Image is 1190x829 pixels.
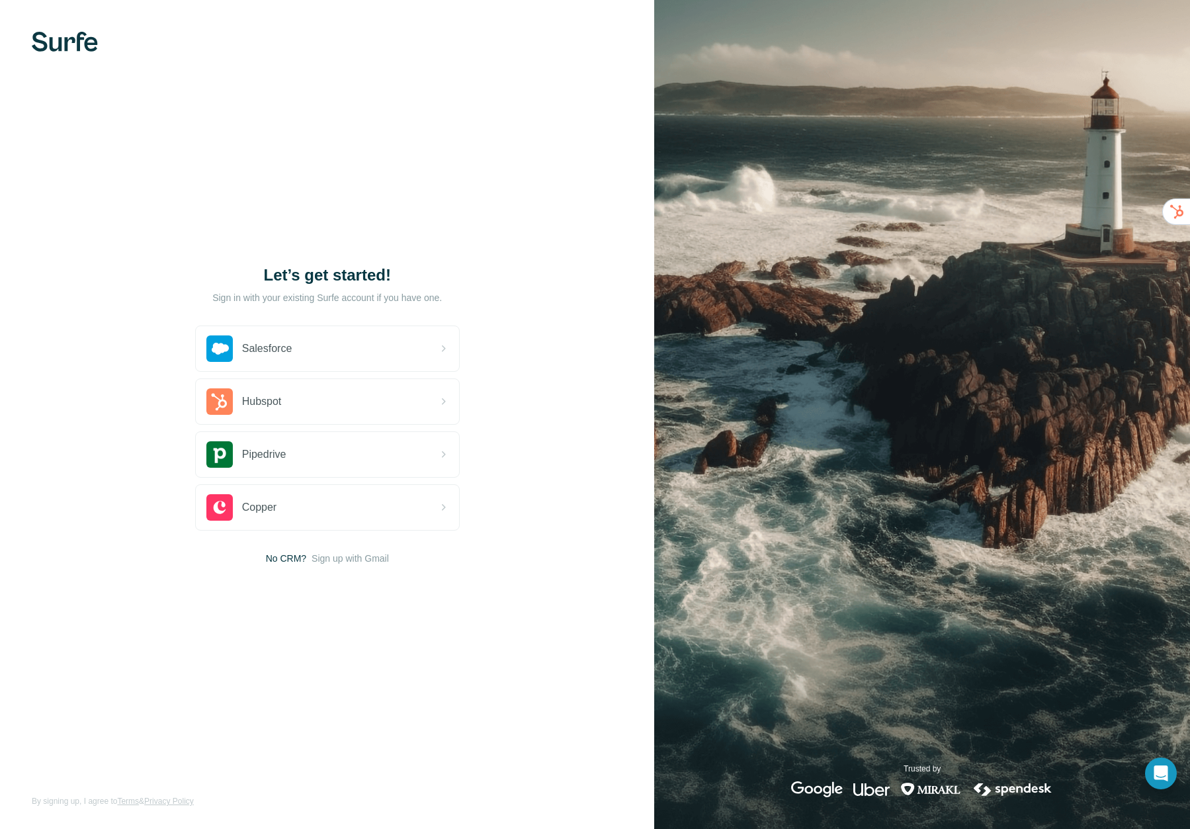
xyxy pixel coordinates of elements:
img: mirakl's logo [900,781,961,797]
img: copper's logo [206,494,233,521]
span: Pipedrive [242,447,286,462]
span: Salesforce [242,341,292,357]
img: hubspot's logo [206,388,233,415]
a: Terms [117,797,139,806]
span: No CRM? [266,552,306,565]
img: uber's logo [853,781,890,797]
img: google's logo [791,781,843,797]
img: Surfe's logo [32,32,98,52]
img: salesforce's logo [206,335,233,362]
span: By signing up, I agree to & [32,795,194,807]
span: Hubspot [242,394,282,410]
p: Trusted by [904,763,941,775]
span: Copper [242,500,276,515]
button: Sign up with Gmail [312,552,389,565]
p: Sign in with your existing Surfe account if you have one. [212,291,442,304]
div: Open Intercom Messenger [1145,758,1177,789]
img: spendesk's logo [972,781,1054,797]
h1: Let’s get started! [195,265,460,286]
img: pipedrive's logo [206,441,233,468]
a: Privacy Policy [144,797,194,806]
